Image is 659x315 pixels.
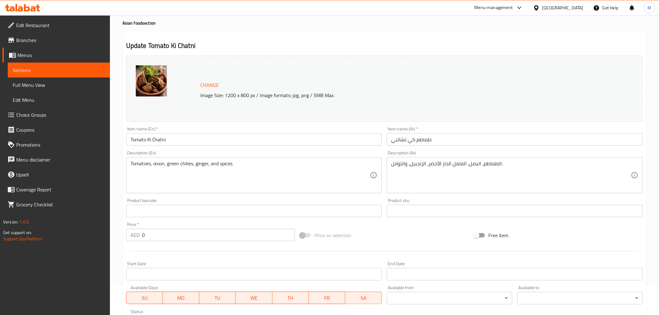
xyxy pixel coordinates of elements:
span: Get support on: [3,228,32,237]
span: Change [201,81,219,90]
span: SA [348,294,379,303]
span: 1.0.0 [19,218,29,226]
button: TH [273,292,309,304]
div: ​ [387,292,512,304]
a: Branches [2,33,110,48]
span: Free item [489,232,509,239]
button: SA [345,292,382,304]
a: Edit Restaurant [2,18,110,33]
span: M [648,4,652,11]
span: Promotions [16,141,105,148]
button: SU [126,292,163,304]
span: MO [165,294,197,303]
a: Choice Groups [2,107,110,122]
p: Image Size: 1200 x 800 px / Image formats: jpg, png / 5MB Max. [198,92,571,99]
span: TU [202,294,233,303]
a: Support.OpsPlatform [3,235,43,243]
div: Menu-management [475,4,513,12]
span: Sections [13,66,105,74]
div: [GEOGRAPHIC_DATA] [542,4,583,11]
input: Please enter product sku [387,205,643,217]
img: Tomato_ki_Chatni638937870007616110.jpg [136,65,167,96]
h2: Update Tomato Ki Chatni [126,41,643,50]
span: Full Menu View [13,81,105,89]
p: AED [130,231,140,239]
div: ​ [517,292,643,304]
span: Upsell [16,171,105,178]
span: Menus [17,51,105,59]
input: Enter name En [126,133,382,146]
span: Version: [3,218,18,226]
a: Full Menu View [8,78,110,92]
button: TU [199,292,236,304]
a: Coupons [2,122,110,137]
button: Change [198,79,222,92]
a: Promotions [2,137,110,152]
button: FR [309,292,345,304]
span: Grocery Checklist [16,201,105,208]
input: Enter name Ar [387,133,643,146]
button: WE [236,292,272,304]
span: Edit Restaurant [16,21,105,29]
textarea: Tomatoes, onion, green chilies, ginger, and spices. [130,161,370,190]
button: MO [163,292,199,304]
h4: Asian food section [122,20,647,26]
span: Coverage Report [16,186,105,193]
a: Menu disclaimer [2,152,110,167]
textarea: الطماطم، البصل، الفلفل الحار الأخضر، الزنجبيل، والتوابل. [391,161,631,190]
span: Edit Menu [13,96,105,104]
span: Choice Groups [16,111,105,119]
a: Edit Menu [8,92,110,107]
span: Price on selection [315,232,351,239]
a: Coverage Report [2,182,110,197]
span: SU [129,294,160,303]
span: FR [311,294,343,303]
span: Branches [16,36,105,44]
input: Please enter product barcode [126,205,382,217]
span: Coupons [16,126,105,134]
a: Upsell [2,167,110,182]
a: Grocery Checklist [2,197,110,212]
span: TH [275,294,306,303]
a: Sections [8,63,110,78]
a: Menus [2,48,110,63]
span: Menu disclaimer [16,156,105,163]
input: Please enter price [142,229,295,241]
span: WE [238,294,270,303]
